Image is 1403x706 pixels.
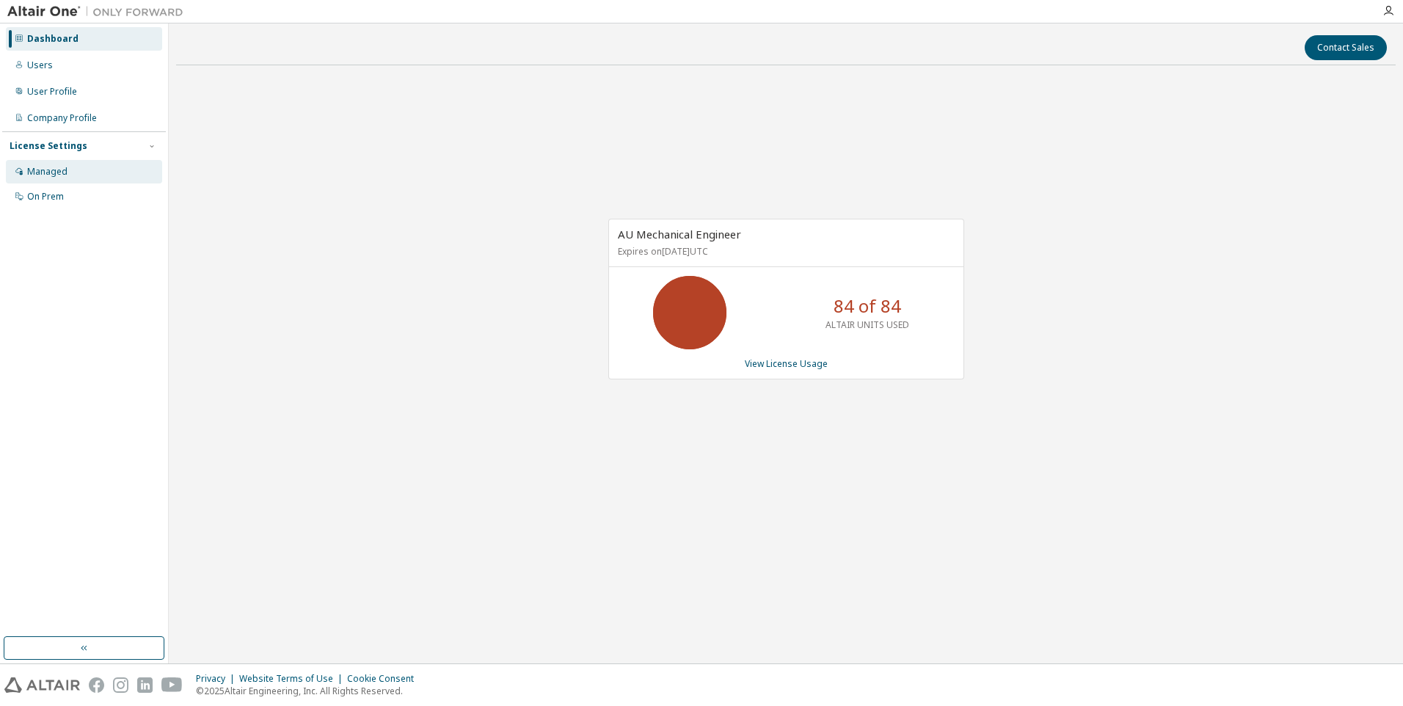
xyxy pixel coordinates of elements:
div: User Profile [27,86,77,98]
div: Company Profile [27,112,97,124]
a: View License Usage [745,357,828,370]
div: Website Terms of Use [239,673,347,685]
p: Expires on [DATE] UTC [618,245,951,258]
div: Cookie Consent [347,673,423,685]
div: License Settings [10,140,87,152]
div: Users [27,59,53,71]
p: © 2025 Altair Engineering, Inc. All Rights Reserved. [196,685,423,697]
div: Privacy [196,673,239,685]
p: ALTAIR UNITS USED [826,319,909,331]
img: altair_logo.svg [4,677,80,693]
div: On Prem [27,191,64,203]
div: Dashboard [27,33,79,45]
p: 84 of 84 [834,294,901,319]
div: Managed [27,166,68,178]
img: youtube.svg [161,677,183,693]
span: AU Mechanical Engineer [618,227,741,241]
img: facebook.svg [89,677,104,693]
img: instagram.svg [113,677,128,693]
button: Contact Sales [1305,35,1387,60]
img: linkedin.svg [137,677,153,693]
img: Altair One [7,4,191,19]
